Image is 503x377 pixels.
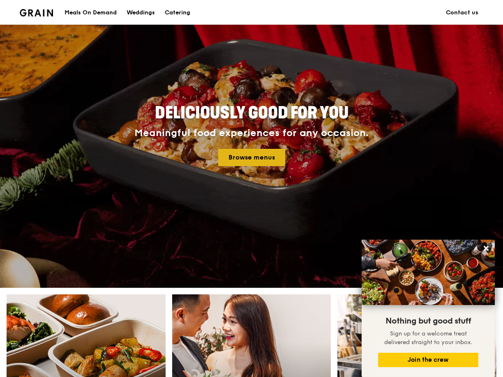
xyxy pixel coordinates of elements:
[155,103,348,123] span: Deliciously good for you
[441,0,483,25] a: Contact us
[160,0,195,25] a: Catering
[104,127,399,139] div: Meaningful food experiences for any occasion.
[218,149,285,166] a: Browse menus
[385,316,471,326] span: Nothing but good stuff
[127,0,155,25] div: Weddings
[384,330,472,346] span: Sign up for a welcome treat delivered straight to your inbox.
[378,353,478,367] button: Join the crew
[480,242,493,255] button: Close
[65,0,117,25] div: Meals On Demand
[362,240,495,305] img: DSC07876-Edit02-Large.jpeg
[20,9,53,16] img: Grain
[165,0,190,25] div: Catering
[122,0,160,25] a: Weddings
